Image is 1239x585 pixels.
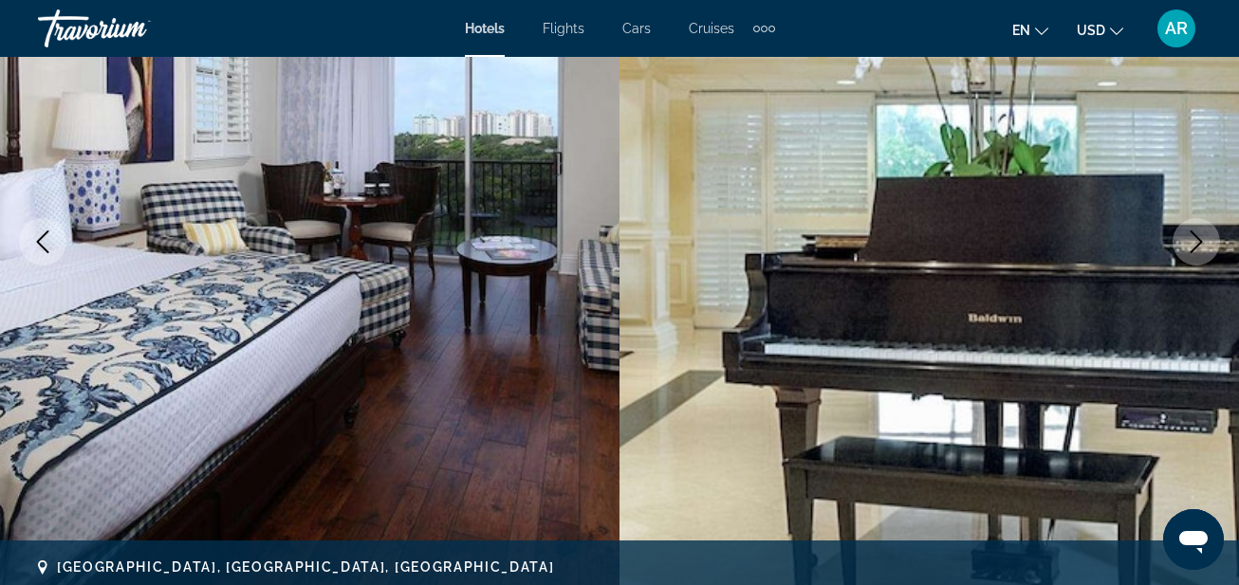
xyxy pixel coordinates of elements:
span: AR [1165,19,1188,38]
a: Hotels [465,21,505,36]
a: Cars [622,21,651,36]
a: Flights [543,21,584,36]
button: Next image [1173,218,1220,265]
button: Previous image [19,218,66,265]
button: User Menu [1152,9,1201,48]
button: Change language [1012,16,1048,44]
span: en [1012,23,1030,38]
a: Travorium [38,4,228,53]
button: Extra navigation items [753,13,775,44]
span: USD [1077,23,1105,38]
iframe: Button to launch messaging window [1163,509,1224,570]
span: [GEOGRAPHIC_DATA], [GEOGRAPHIC_DATA], [GEOGRAPHIC_DATA] [57,559,554,575]
button: Change currency [1077,16,1123,44]
a: Cruises [689,21,734,36]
